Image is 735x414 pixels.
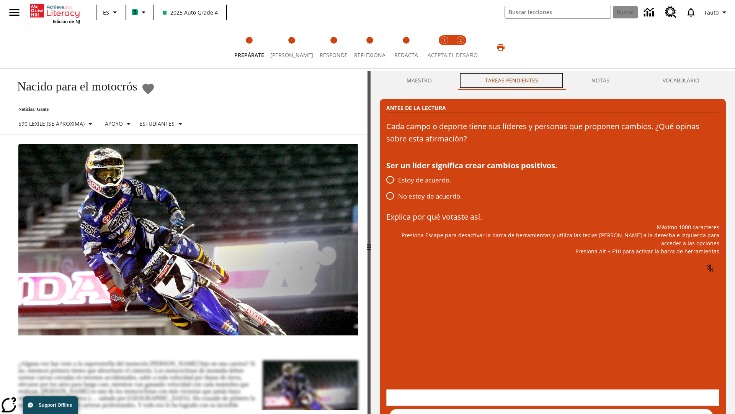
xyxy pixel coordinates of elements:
[234,51,264,59] span: Prepárate
[367,71,371,414] div: Pulsa la tecla de intro o la barra espaciadora y luego presiona las flechas de derecha e izquierd...
[15,117,98,131] button: Seleccione Lexile, 590 Lexile (Se aproxima)
[488,40,513,54] button: Imprimir
[9,79,137,94] h1: Nacido para el motocrós
[458,71,565,90] button: TAREAS PENDIENTES
[141,82,155,95] button: Añadir a mis Favoritas - Nacido para el motocrós
[129,5,151,19] button: Boost El color de la clase es verde menta. Cambiar el color de la clase.
[30,2,80,24] div: Portada
[386,247,719,255] p: Presiona Alt + F10 para activar la barra de herramientas
[398,191,462,201] span: No estoy de acuerdo.
[39,402,72,408] span: Support Offline
[3,6,112,13] body: Explica por qué votaste así. Máximo 1000 caracteres Presiona Alt + F10 para activar la barra de h...
[660,2,681,23] a: Centro de recursos, Se abrirá en una pestaña nueva.
[386,211,719,223] p: Explica por qué votaste así.
[444,38,446,43] text: 1
[320,51,348,59] span: Responde
[354,51,385,59] span: Reflexiona
[270,51,313,59] span: [PERSON_NAME]
[398,175,451,185] span: Estoy de acuerdo.
[380,71,726,90] div: Instructional Panel Tabs
[386,231,719,247] p: Presiona Escape para desactivar la barra de herramientas y utiliza las teclas [PERSON_NAME] a la ...
[313,26,354,68] button: Responde step 3 of 5
[9,107,188,112] p: Noticias: Gente
[701,259,719,278] button: Haga clic para activar la función de reconocimiento de voz
[386,172,468,204] div: poll
[636,71,726,90] button: VOCABULARIO
[449,26,472,68] button: Acepta el desafío contesta step 2 of 2
[163,8,218,16] span: 2025 Auto Grade 4
[105,120,123,128] p: Apoyo
[103,8,109,16] span: ES
[386,120,719,145] p: Cada campo o deporte tiene sus líderes y personas que proponen cambios. ¿Qué opinas sobre esta af...
[23,396,78,414] button: Support Offline
[639,2,660,23] a: Centro de información
[701,5,732,19] button: Perfil/Configuración
[264,26,319,68] button: Lee step 2 of 5
[18,144,358,336] img: El corredor de motocrós James Stewart vuela por los aires en su motocicleta de montaña
[565,71,636,90] button: NOTAS
[386,223,719,231] p: Máximo 1000 caracteres
[102,117,136,131] button: Tipo de apoyo, Apoyo
[3,1,26,24] button: Abrir el menú lateral
[681,2,701,22] a: Notificaciones
[99,5,123,19] button: Lenguaje: ES, Selecciona un idioma
[386,104,446,112] h2: Antes de la lectura
[460,38,462,43] text: 2
[53,18,80,24] span: Edición de NJ
[136,117,188,131] button: Seleccionar estudiante
[380,71,458,90] button: Maestro
[428,51,478,59] span: ACEPTA EL DESAFÍO
[704,8,719,16] span: Tauto
[371,71,735,414] div: activity
[348,26,392,68] button: Reflexiona step 4 of 5
[394,51,418,59] span: Redacta
[505,6,611,18] input: Buscar campo
[228,26,270,68] button: Prepárate step 1 of 5
[433,26,456,68] button: Acepta el desafío lee step 1 of 2
[133,7,137,17] span: B
[139,120,175,128] p: Estudiantes
[18,120,85,128] p: 590 Lexile (Se aproxima)
[386,159,719,172] div: Ser un líder significa crear cambios positivos.
[385,26,426,68] button: Redacta step 5 of 5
